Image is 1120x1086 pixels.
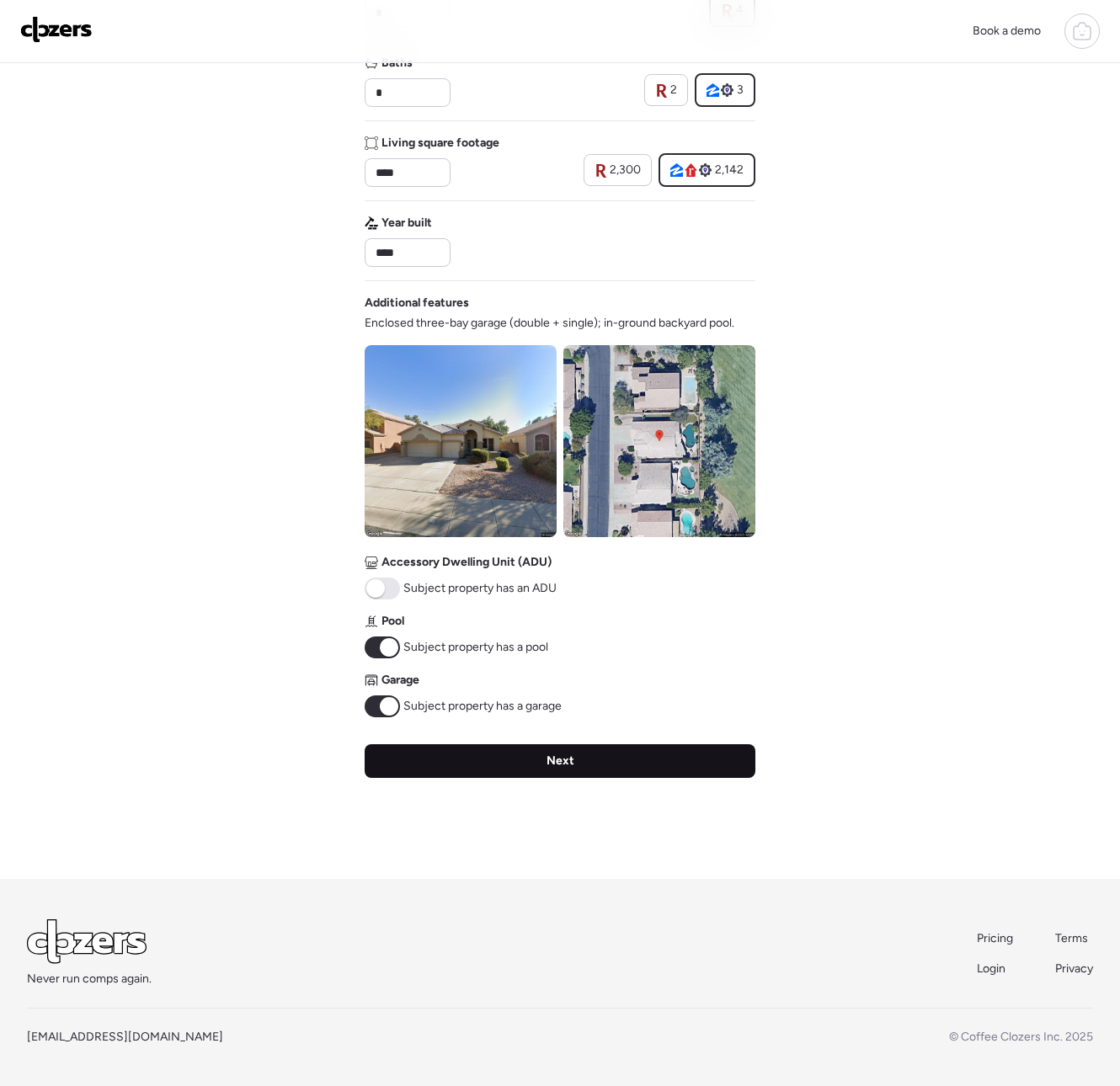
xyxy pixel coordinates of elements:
span: Additional features [365,295,469,311]
span: Next [547,753,574,769]
span: Subject property has an ADU [403,580,557,597]
span: © Coffee Clozers Inc. 2025 [949,1030,1093,1044]
a: Login [977,961,1015,977]
span: Privacy [1055,961,1093,976]
span: 3 [737,82,744,98]
a: Terms [1055,930,1093,947]
span: Garage [381,672,419,689]
span: Book a demo [973,24,1041,38]
span: 2,142 [715,162,744,178]
a: Pricing [977,930,1015,947]
span: Terms [1055,931,1088,945]
span: Never run comps again. [27,971,152,988]
span: Subject property has a garage [403,698,562,715]
span: Pricing [977,931,1013,945]
span: Subject property has a pool [403,639,548,656]
img: Logo Light [27,919,147,964]
span: Login [977,961,1005,976]
img: Logo [20,16,93,43]
span: Living square footage [381,135,499,152]
span: Pool [381,613,404,630]
span: Baths [381,55,413,72]
a: [EMAIL_ADDRESS][DOMAIN_NAME] [27,1030,223,1044]
span: Enclosed three-bay garage (double + single); in-ground backyard pool. [365,315,734,332]
a: Privacy [1055,961,1093,977]
span: 2,300 [610,162,641,178]
span: 2 [670,82,677,98]
span: Year built [381,215,432,232]
span: Accessory Dwelling Unit (ADU) [381,554,552,571]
